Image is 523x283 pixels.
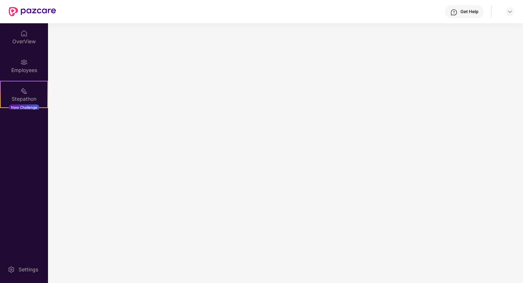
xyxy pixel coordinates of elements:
[507,9,513,15] img: svg+xml;base64,PHN2ZyBpZD0iRHJvcGRvd24tMzJ4MzIiIHhtbG5zPSJodHRwOi8vd3d3LnczLm9yZy8yMDAwL3N2ZyIgd2...
[8,266,15,273] img: svg+xml;base64,PHN2ZyBpZD0iU2V0dGluZy0yMHgyMCIgeG1sbnM9Imh0dHA6Ly93d3cudzMub3JnLzIwMDAvc3ZnIiB3aW...
[460,9,478,15] div: Get Help
[9,104,39,110] div: New Challenge
[20,59,28,66] img: svg+xml;base64,PHN2ZyBpZD0iRW1wbG95ZWVzIiB4bWxucz0iaHR0cDovL3d3dy53My5vcmcvMjAwMC9zdmciIHdpZHRoPS...
[16,266,40,273] div: Settings
[1,95,47,103] div: Stepathon
[450,9,458,16] img: svg+xml;base64,PHN2ZyBpZD0iSGVscC0zMngzMiIgeG1sbnM9Imh0dHA6Ly93d3cudzMub3JnLzIwMDAvc3ZnIiB3aWR0aD...
[20,87,28,95] img: svg+xml;base64,PHN2ZyB4bWxucz0iaHR0cDovL3d3dy53My5vcmcvMjAwMC9zdmciIHdpZHRoPSIyMSIgaGVpZ2h0PSIyMC...
[20,30,28,37] img: svg+xml;base64,PHN2ZyBpZD0iSG9tZSIgeG1sbnM9Imh0dHA6Ly93d3cudzMub3JnLzIwMDAvc3ZnIiB3aWR0aD0iMjAiIG...
[9,7,56,16] img: New Pazcare Logo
